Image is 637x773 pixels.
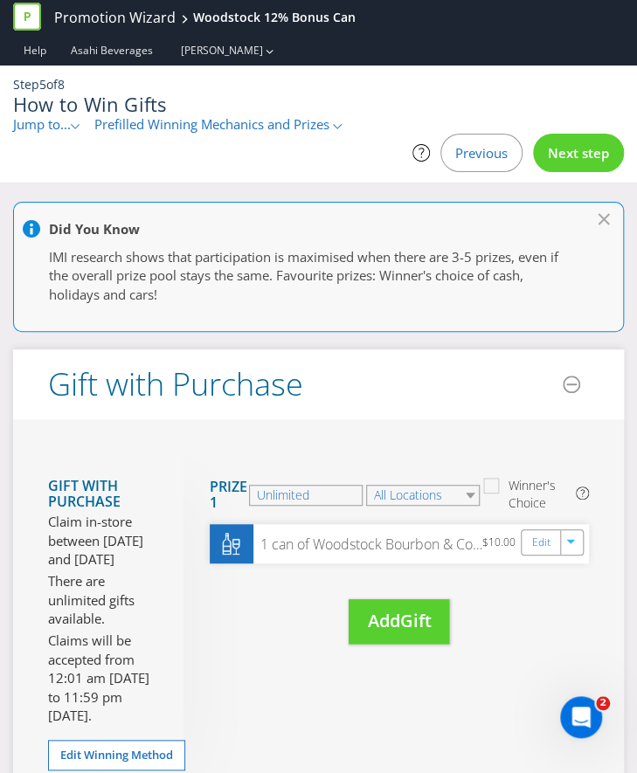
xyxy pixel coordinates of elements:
[48,479,157,509] h4: Gift with Purchase
[596,696,610,710] span: 2
[560,696,602,738] iframe: Intercom live chat
[482,533,521,555] div: $10.00
[210,480,248,510] h4: Prize 1
[163,43,263,58] a: [PERSON_NAME]
[49,248,571,304] p: IMI research shows that participation is maximised when there are 3-5 prizes, even if the overall...
[13,93,624,114] h1: How to Win Gifts
[253,535,482,555] div: 1 can of Woodstock Bourbon & Cola 12% Cans 200mL
[60,747,173,763] span: Edit Winning Method
[39,76,46,93] span: 5
[48,513,157,569] p: Claim in-store between [DATE] and [DATE]
[13,76,39,93] span: Step
[349,599,449,644] button: AddGift
[48,367,303,402] h2: Gift with Purchase
[193,9,356,26] div: Woodstock 12% Bonus Can
[58,76,65,93] span: 8
[531,533,550,553] a: Edit
[367,609,399,632] span: Add
[46,76,58,93] span: of
[399,609,431,632] span: Gift
[48,740,185,770] button: Edit Winning Method
[455,144,508,162] span: Previous
[54,8,176,28] a: Promotion Wizard
[548,144,609,162] span: Next step
[48,632,157,725] p: Claims will be accepted from 12:01 am [DATE] to 11:59 pm [DATE].
[508,477,566,512] div: Winner's Choice
[24,43,46,58] a: Help
[94,115,329,133] span: Prefilled Winning Mechanics and Prizes
[48,572,157,628] p: There are unlimited gifts available.
[71,43,153,58] span: Asahi Beverages
[13,115,71,133] span: Jump to...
